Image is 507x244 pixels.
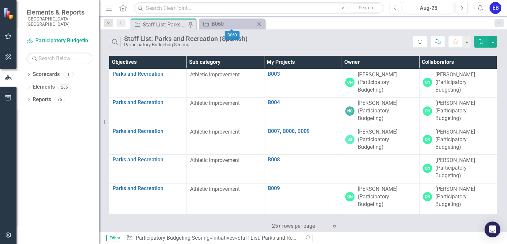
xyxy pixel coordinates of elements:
[109,183,187,212] td: Double-Click to Edit Right Click for Context Menu
[419,98,497,126] td: Double-Click to Edit
[190,100,240,106] span: Athletic Improvement
[358,71,416,94] div: [PERSON_NAME] (Participatory Budgeting)
[186,155,264,183] td: Double-Click to Edit
[342,126,419,155] td: Double-Click to Edit
[109,98,187,126] td: Double-Click to Edit Right Click for Context Menu
[109,155,187,183] td: Double-Click to Edit Right Click for Context Menu
[190,129,240,135] span: Athletic Improvement
[264,212,342,241] td: Double-Click to Edit Right Click for Context Menu
[225,31,240,40] div: B060
[435,128,493,151] div: [PERSON_NAME] (Participatory Budgeting)
[212,235,235,241] a: Initiatives
[201,20,255,28] a: B060
[405,4,452,12] div: Aug-25
[435,185,493,208] div: [PERSON_NAME] (Participatory Budgeting)
[26,8,92,16] span: Elements & Reports
[264,183,342,212] td: Double-Click to Edit Right Click for Context Menu
[423,78,432,87] div: ON
[345,78,355,87] div: ON
[124,42,248,47] div: Participatory Budgeting Scoring
[190,186,240,192] span: Athletic Improvement
[113,71,183,77] a: Parks and Recreation
[358,185,416,208] div: [PERSON_NAME] (Participatory Budgeting)
[26,16,92,27] small: [GEOGRAPHIC_DATA], [GEOGRAPHIC_DATA]
[109,69,187,98] td: Double-Click to Edit Right Click for Context Menu
[435,100,493,122] div: [PERSON_NAME] (Participatory Budgeting)
[342,212,419,241] td: Double-Click to Edit
[264,69,342,98] td: Double-Click to Edit Right Click for Context Menu
[345,135,355,144] div: JU
[113,128,183,134] a: Parks and Recreation
[186,69,264,98] td: Double-Click to Edit
[54,97,65,102] div: 36
[358,128,416,151] div: [PERSON_NAME] (Participatory Budgeting)
[342,183,419,212] td: Double-Click to Edit
[190,157,240,163] span: Athletic Improvement
[33,71,60,78] a: Scorecards
[423,106,432,116] div: ON
[435,157,493,180] div: [PERSON_NAME] (Participatory Budgeting)
[134,2,384,14] input: Search ClearPoint...
[268,185,338,191] a: B009
[113,100,183,105] a: Parks and Recreation
[186,98,264,126] td: Double-Click to Edit
[190,71,240,78] span: Athletic Improvement
[268,100,338,105] a: B004
[435,71,493,94] div: [PERSON_NAME] (Participatory Budgeting)
[124,35,248,42] div: Staff List: Parks and Recreation (Spanish)
[106,235,123,241] span: Editor
[350,3,383,13] button: Search
[26,37,92,45] a: Participatory Budgeting Scoring
[186,212,264,241] td: Double-Click to Edit
[26,53,92,64] input: Search Below...
[186,183,264,212] td: Double-Click to Edit
[423,164,432,173] div: ON
[264,126,342,155] td: Double-Click to Edit Right Click for Context Menu
[113,185,183,191] a: Parks and Recreation
[113,157,183,163] a: Parks and Recreation
[345,106,355,116] div: NC
[419,155,497,183] td: Double-Click to Edit
[33,83,55,91] a: Elements
[419,212,497,241] td: Double-Click to Edit
[358,100,416,122] div: [PERSON_NAME] (Participatory Budgeting)
[268,157,338,163] a: B008
[58,84,71,90] div: 265
[143,20,186,29] div: Staff List: Parks and Recreation (Spanish)
[419,183,497,212] td: Double-Click to Edit
[63,72,74,77] div: 1
[359,5,373,10] span: Search
[136,235,210,241] a: Participatory Budgeting Scoring
[419,126,497,155] td: Double-Click to Edit
[268,71,338,77] a: B003
[264,98,342,126] td: Double-Click to Edit Right Click for Context Menu
[423,135,432,144] div: ON
[186,126,264,155] td: Double-Click to Edit
[237,235,335,241] div: Staff List: Parks and Recreation (Spanish)
[109,212,187,241] td: Double-Click to Edit Right Click for Context Menu
[490,2,501,14] button: EB
[212,20,255,28] div: B060
[342,98,419,126] td: Double-Click to Edit
[268,128,338,134] a: B007, B008, B009
[423,192,432,201] div: ON
[345,192,355,201] div: ON
[342,69,419,98] td: Double-Click to Edit
[109,126,187,155] td: Double-Click to Edit Right Click for Context Menu
[3,8,15,19] img: ClearPoint Strategy
[403,2,454,14] button: Aug-25
[264,155,342,183] td: Double-Click to Edit Right Click for Context Menu
[342,155,419,183] td: Double-Click to Edit
[33,96,51,103] a: Reports
[126,234,298,242] div: » »
[485,222,500,237] div: Open Intercom Messenger
[419,69,497,98] td: Double-Click to Edit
